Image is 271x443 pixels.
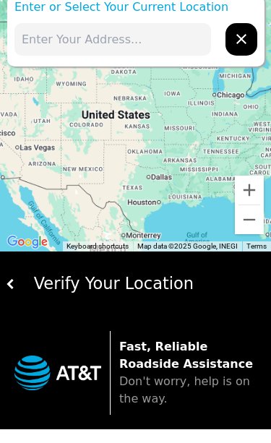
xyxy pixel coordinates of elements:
[14,356,101,391] img: trx now logo
[16,272,266,296] div: Verify Your Location
[246,242,267,250] a: Terms (opens in new tab)
[235,205,264,234] button: Zoom out
[6,279,16,289] img: white carat left
[119,374,250,405] span: Don't worry, help is on the way.
[235,176,264,205] button: Zoom in
[14,23,211,56] input: Enter Your Address...
[137,242,238,250] span: Map data ©2025 Google, INEGI
[4,233,51,251] img: Google
[225,23,257,56] button: chevron forward outline
[119,340,253,371] strong: Fast, Reliable Roadside Assistance
[66,241,129,251] button: Keyboard shortcuts
[4,233,51,251] a: Open this area in Google Maps (opens a new window)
